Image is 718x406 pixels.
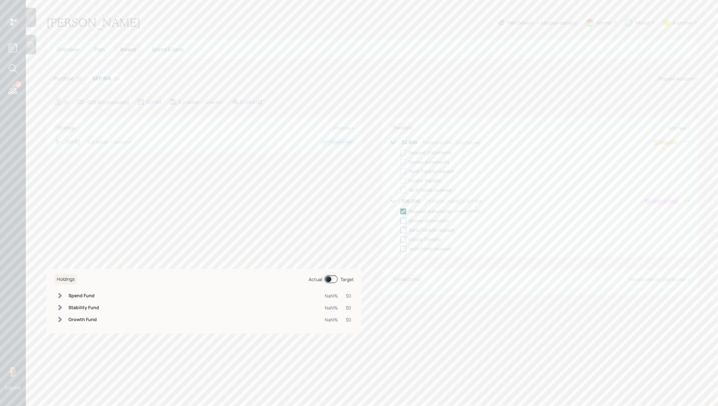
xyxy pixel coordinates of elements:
h6: $26,000 [402,198,420,204]
div: Send Transfer request [409,227,455,233]
div: Request statements [409,149,452,156]
div: $0 [114,75,119,82]
div: Altruist [635,19,650,26]
div: Review statements [409,158,449,165]
div: 42 [15,81,21,87]
h6: Growth Fund [68,317,99,322]
div: Propose + [333,125,354,131]
h6: Transactions [390,274,422,285]
div: SEP IRA [146,99,162,106]
div: [DATE] [66,138,80,145]
div: [PERSON_NAME]'s SEP IRA [425,198,482,205]
div: 10129141 [240,99,263,106]
h1: [PERSON_NAME] [46,15,140,30]
div: $0 [77,75,82,82]
div: Review statements [409,217,449,224]
div: Request statements [409,208,452,215]
div: $0 [346,316,351,323]
h6: Strategy [54,123,78,133]
div: NaN% [325,304,338,311]
div: Add new + [668,125,690,131]
h6: Spend Fund [68,293,99,299]
span: Spend & Save [152,46,184,53]
div: NaN% [325,292,338,299]
h5: SEP IRA [92,76,111,82]
span: Overview [57,46,79,53]
h6: Stability Fund [68,305,99,310]
h6: Holdings [54,274,77,285]
div: Target [340,276,354,283]
div: Kustomer [673,19,693,26]
div: 5 yr ladder • Growth+ [179,99,223,106]
div: Plan Delivery [508,19,533,26]
div: Log out [5,384,21,391]
div: Traditional IRA - Touchstone [422,139,480,146]
div: $0 [346,304,351,311]
div: Verify funds received [409,187,451,193]
div: Send Transfer request [409,168,455,175]
span: Invest [120,46,136,53]
div: $0 [63,99,69,106]
div: Awaiting Docs [651,198,677,204]
div: Implemented [329,139,353,145]
h6: $2,800 [402,140,417,145]
img: harrison-schaefer-headshot-2.png [6,364,19,377]
div: • (old plan-delivery) [537,19,578,26]
h6: Transfers [390,123,415,133]
h5: Portfolio [54,76,74,82]
div: Warmer [596,19,612,26]
div: Verify funds received [409,245,451,252]
div: Proposed [660,140,677,146]
div: Propose Account + [658,75,697,82]
div: Initiate Transfer [409,177,441,184]
div: 5 yr ladder • Growth+ [87,138,132,145]
span: Plan [94,46,105,53]
div: +$28,800 processing [86,99,129,106]
div: Initiate Transfer [409,236,441,243]
div: completed [DATE] [454,209,480,214]
div: NaN% [325,316,338,323]
div: $0 [346,292,351,299]
div: Actual [309,276,322,283]
div: Record Historic Distribution + [629,276,690,282]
